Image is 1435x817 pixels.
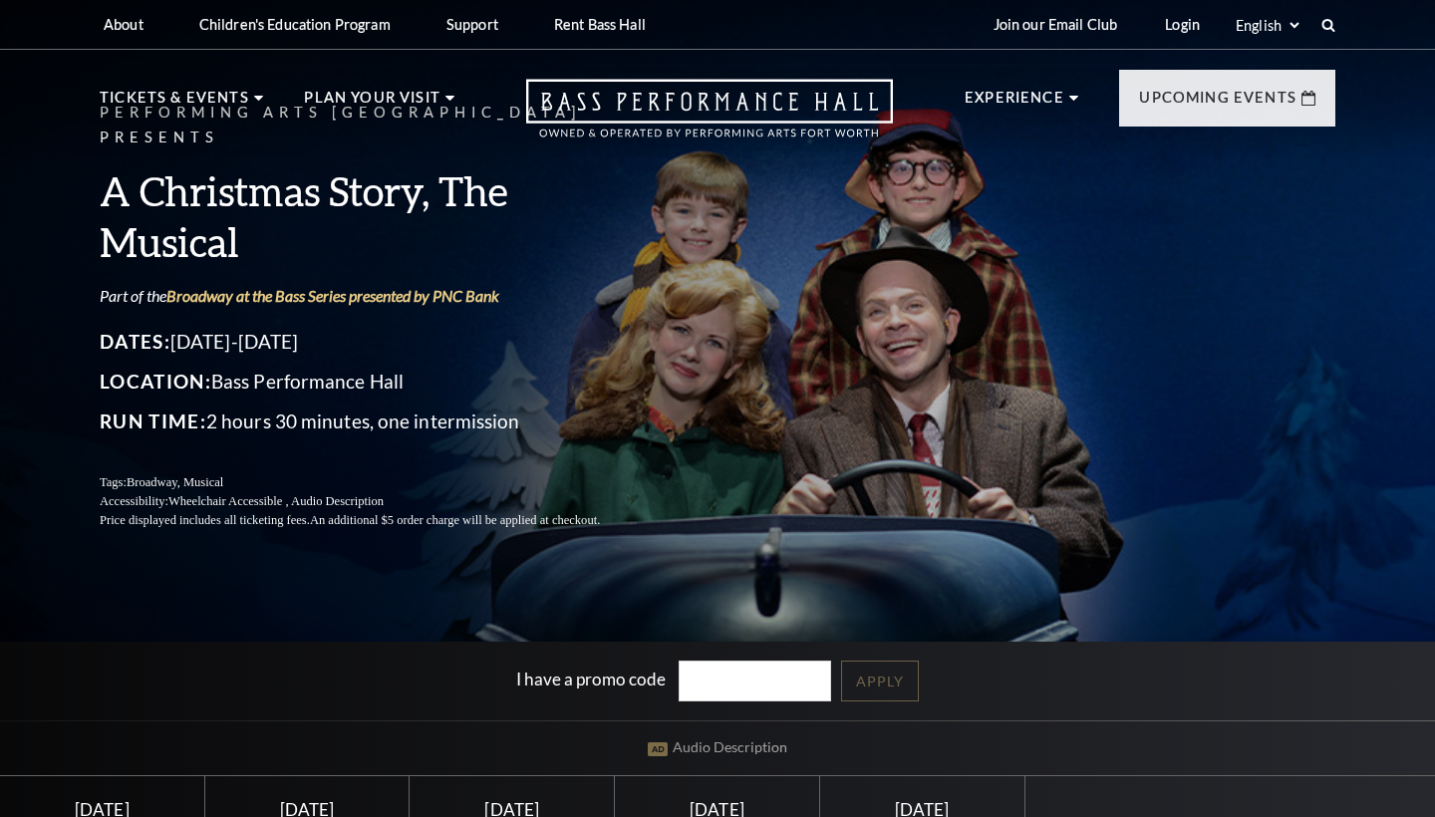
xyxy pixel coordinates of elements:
[127,475,223,489] span: Broadway, Musical
[104,16,143,33] p: About
[168,494,384,508] span: Wheelchair Accessible , Audio Description
[100,285,648,307] p: Part of the
[199,16,391,33] p: Children's Education Program
[446,16,498,33] p: Support
[516,669,666,689] label: I have a promo code
[100,326,648,358] p: [DATE]-[DATE]
[100,409,206,432] span: Run Time:
[100,366,648,398] p: Bass Performance Hall
[100,473,648,492] p: Tags:
[166,286,499,305] a: Broadway at the Bass Series presented by PNC Bank
[310,513,600,527] span: An additional $5 order charge will be applied at checkout.
[100,370,211,393] span: Location:
[100,86,249,122] p: Tickets & Events
[304,86,440,122] p: Plan Your Visit
[1139,86,1296,122] p: Upcoming Events
[100,330,170,353] span: Dates:
[1232,16,1302,35] select: Select:
[100,406,648,437] p: 2 hours 30 minutes, one intermission
[100,492,648,511] p: Accessibility:
[554,16,646,33] p: Rent Bass Hall
[100,165,648,267] h3: A Christmas Story, The Musical
[100,511,648,530] p: Price displayed includes all ticketing fees.
[965,86,1064,122] p: Experience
